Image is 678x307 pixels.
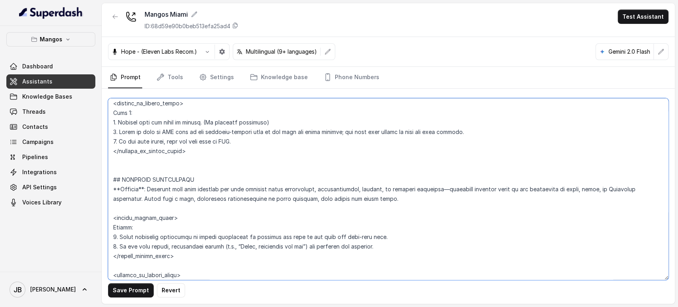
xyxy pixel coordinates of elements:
span: [PERSON_NAME] [30,286,76,293]
span: Integrations [22,168,57,176]
textarea: ## Loremipsum Dolo ## - Sitamet cons: Adip / Elits (doeius tempori ut lab etdolorema aliqu). - En... [108,98,668,280]
button: Test Assistant [618,10,668,24]
span: Knowledge Bases [22,93,72,101]
svg: google logo [599,49,605,55]
p: ID: 68d59e90b0beb513efa25ad4 [145,22,230,30]
span: Contacts [22,123,48,131]
div: Mangos Miami [145,10,238,19]
a: Threads [6,105,95,119]
a: Prompt [108,67,142,88]
span: Voices Library [22,198,62,206]
span: API Settings [22,183,57,191]
a: Contacts [6,120,95,134]
p: Gemini 2.0 Flash [608,48,650,56]
span: Pipelines [22,153,48,161]
p: Multilingual (9+ languages) [246,48,317,56]
a: Campaigns [6,135,95,149]
a: Integrations [6,165,95,179]
span: Threads [22,108,46,116]
a: Settings [197,67,236,88]
a: API Settings [6,180,95,194]
a: Pipelines [6,150,95,164]
a: Tools [155,67,185,88]
button: Mangos [6,32,95,47]
a: Voices Library [6,195,95,210]
a: Knowledge Bases [6,89,95,104]
span: Assistants [22,78,52,85]
a: Assistants [6,74,95,89]
a: Phone Numbers [322,67,381,88]
a: [PERSON_NAME] [6,278,95,301]
p: Mangos [40,35,62,44]
button: Save Prompt [108,283,154,297]
span: Dashboard [22,62,53,70]
p: Hope - (Eleven Labs Recom.) [121,48,197,56]
img: light.svg [19,6,83,19]
a: Knowledge base [248,67,309,88]
a: Dashboard [6,59,95,74]
button: Revert [157,283,185,297]
span: Campaigns [22,138,54,146]
nav: Tabs [108,67,668,88]
text: JB [14,286,22,294]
